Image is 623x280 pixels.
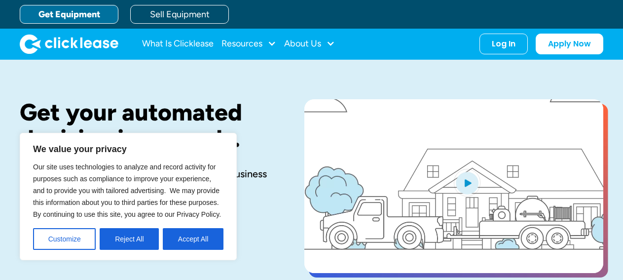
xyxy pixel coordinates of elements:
[33,163,221,218] span: Our site uses technologies to analyze and record activity for purposes such as compliance to impr...
[492,39,515,49] div: Log In
[100,228,159,250] button: Reject All
[536,34,603,54] a: Apply Now
[304,99,603,273] a: open lightbox
[20,34,118,54] a: home
[130,5,229,24] a: Sell Equipment
[142,34,214,54] a: What Is Clicklease
[20,133,237,260] div: We value your privacy
[20,5,118,24] a: Get Equipment
[20,99,273,152] h1: Get your automated decision in seconds.
[163,228,223,250] button: Accept All
[221,34,276,54] div: Resources
[33,228,96,250] button: Customize
[33,143,223,155] p: We value your privacy
[454,169,480,197] img: Blue play button logo on a light blue circular background
[284,34,335,54] div: About Us
[20,34,118,54] img: Clicklease logo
